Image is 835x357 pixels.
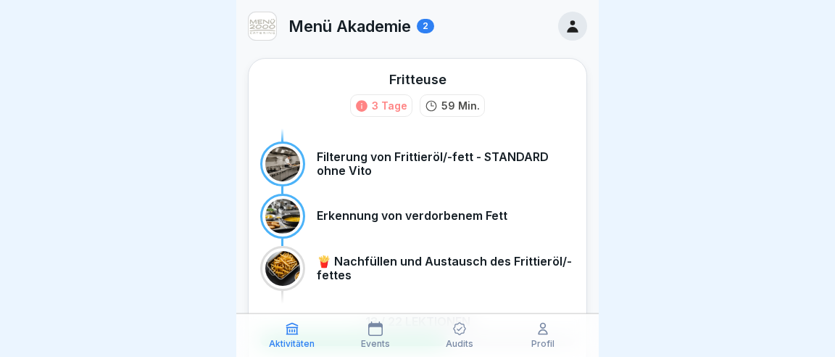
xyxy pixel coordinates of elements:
div: 3 Tage [372,98,407,113]
p: Aktivitäten [269,339,315,349]
p: Audits [446,339,473,349]
img: v3gslzn6hrr8yse5yrk8o2yg.png [249,12,276,40]
div: Fritteuse [389,70,446,89]
p: Erkennung von verdorbenem Fett [317,209,507,223]
div: 2 [417,19,434,33]
p: Filterung von Frittieröl/-fett - STANDARD ohne Vito [317,150,575,178]
p: Menü Akademie [288,17,411,36]
p: Profil [531,339,554,349]
p: 🍟 Nachfüllen und Austausch des Frittieröl/-fettes [317,255,575,282]
p: Events [361,339,390,349]
p: 59 Min. [441,98,480,113]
